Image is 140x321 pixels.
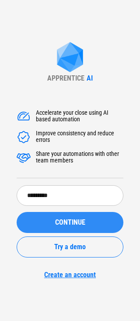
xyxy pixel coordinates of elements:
img: Apprentice AI [52,42,87,74]
img: Accelerate [17,151,31,165]
button: Try a demo [17,236,123,258]
div: Improve consistency and reduce errors [36,130,123,144]
a: Create an account [17,271,123,279]
button: CONTINUE [17,212,123,233]
img: Accelerate [17,109,31,123]
div: APPRENTICE [47,74,84,82]
div: AI [87,74,93,82]
span: Try a demo [54,243,86,250]
img: Accelerate [17,130,31,144]
span: CONTINUE [55,219,85,226]
div: Share your automations with other team members [36,151,123,165]
div: Accelerate your close using AI based automation [36,109,123,123]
